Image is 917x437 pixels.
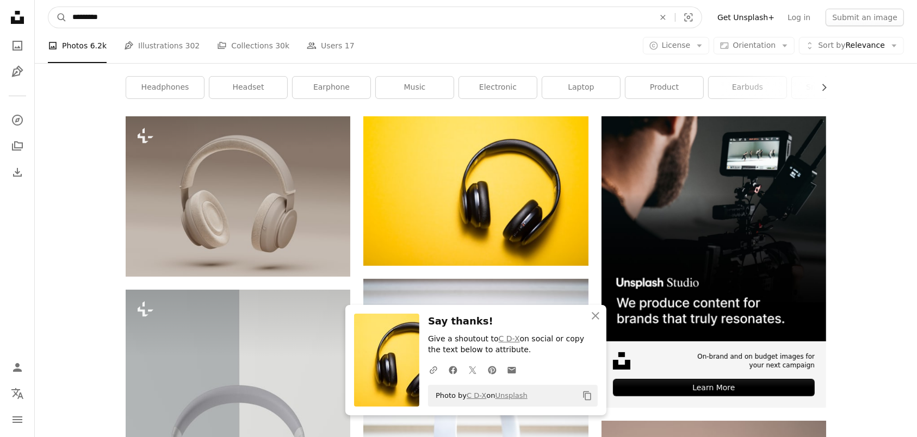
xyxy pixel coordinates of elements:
a: a pair of headphones sitting on top of each other [126,191,350,201]
button: Copy to clipboard [578,386,597,405]
a: Photos [7,35,28,57]
img: file-1631678316303-ed18b8b5cb9cimage [613,352,630,370]
span: Orientation [733,41,776,49]
button: Sort byRelevance [799,37,904,54]
span: Relevance [818,40,885,51]
span: 17 [345,40,355,52]
a: On-brand and on budget images for your next campaignLearn More [602,116,826,408]
p: Give a shoutout to on social or copy the text below to attribute. [428,334,598,355]
a: Share on Pinterest [482,359,502,380]
a: flatlay photography of wireless headphones [363,186,588,196]
a: C D-X [499,334,520,343]
h3: Say thanks! [428,314,598,329]
button: License [643,37,710,54]
a: product [625,77,703,98]
a: Log in / Sign up [7,357,28,378]
a: Log in [781,9,817,26]
a: Users 17 [307,28,355,63]
a: Download History [7,161,28,183]
a: Explore [7,109,28,131]
span: On-brand and on budget images for your next campaign [691,352,815,371]
button: Language [7,383,28,404]
span: Sort by [818,41,845,49]
img: flatlay photography of wireless headphones [363,116,588,266]
a: Collections [7,135,28,157]
a: headphones [126,77,204,98]
span: 30k [275,40,289,52]
a: headset [209,77,287,98]
form: Find visuals sitewide [48,7,702,28]
button: Search Unsplash [48,7,67,28]
button: Submit an image [826,9,904,26]
a: Illustrations 302 [124,28,200,63]
button: Orientation [714,37,795,54]
span: License [662,41,691,49]
a: Share over email [502,359,522,380]
button: Menu [7,409,28,430]
a: laptop [542,77,620,98]
a: electronic [459,77,537,98]
a: Home — Unsplash [7,7,28,30]
div: Learn More [613,379,815,396]
a: Unsplash [495,391,528,399]
a: Collections 30k [217,28,289,63]
span: Photo by on [430,387,528,404]
a: C D-X [467,391,486,399]
a: earphone [293,77,370,98]
img: a pair of headphones sitting on top of each other [126,116,350,277]
button: Visual search [676,7,702,28]
a: Share on Facebook [443,359,463,380]
a: Illustrations [7,61,28,83]
a: smart watch [792,77,870,98]
a: music [376,77,454,98]
button: scroll list to the right [814,77,826,98]
a: Get Unsplash+ [711,9,781,26]
img: file-1715652217532-464736461acbimage [602,116,826,341]
span: 302 [185,40,200,52]
a: earbuds [709,77,786,98]
a: Share on Twitter [463,359,482,380]
button: Clear [651,7,675,28]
